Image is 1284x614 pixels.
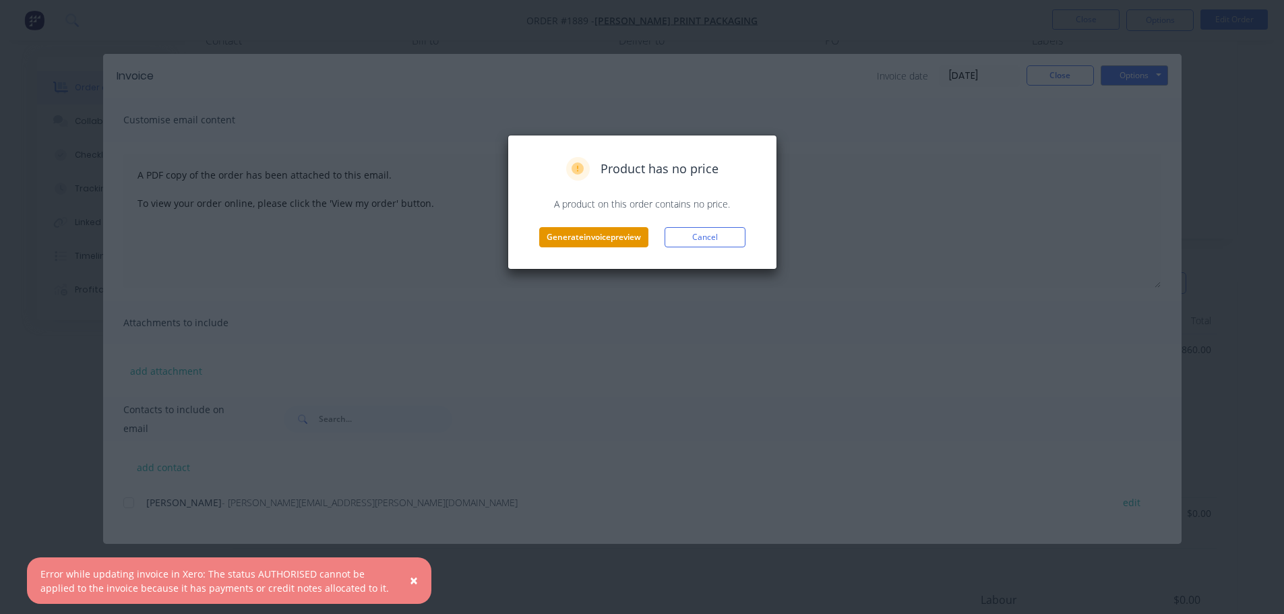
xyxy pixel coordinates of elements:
[601,160,719,178] span: Product has no price
[665,227,745,247] button: Cancel
[522,197,763,211] p: A product on this order contains no price.
[539,227,648,247] button: Generateinvoicepreview
[410,571,418,590] span: ×
[396,565,431,597] button: Close
[40,567,390,595] div: Error while updating invoice in Xero: The status AUTHORISED cannot be applied to the invoice beca...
